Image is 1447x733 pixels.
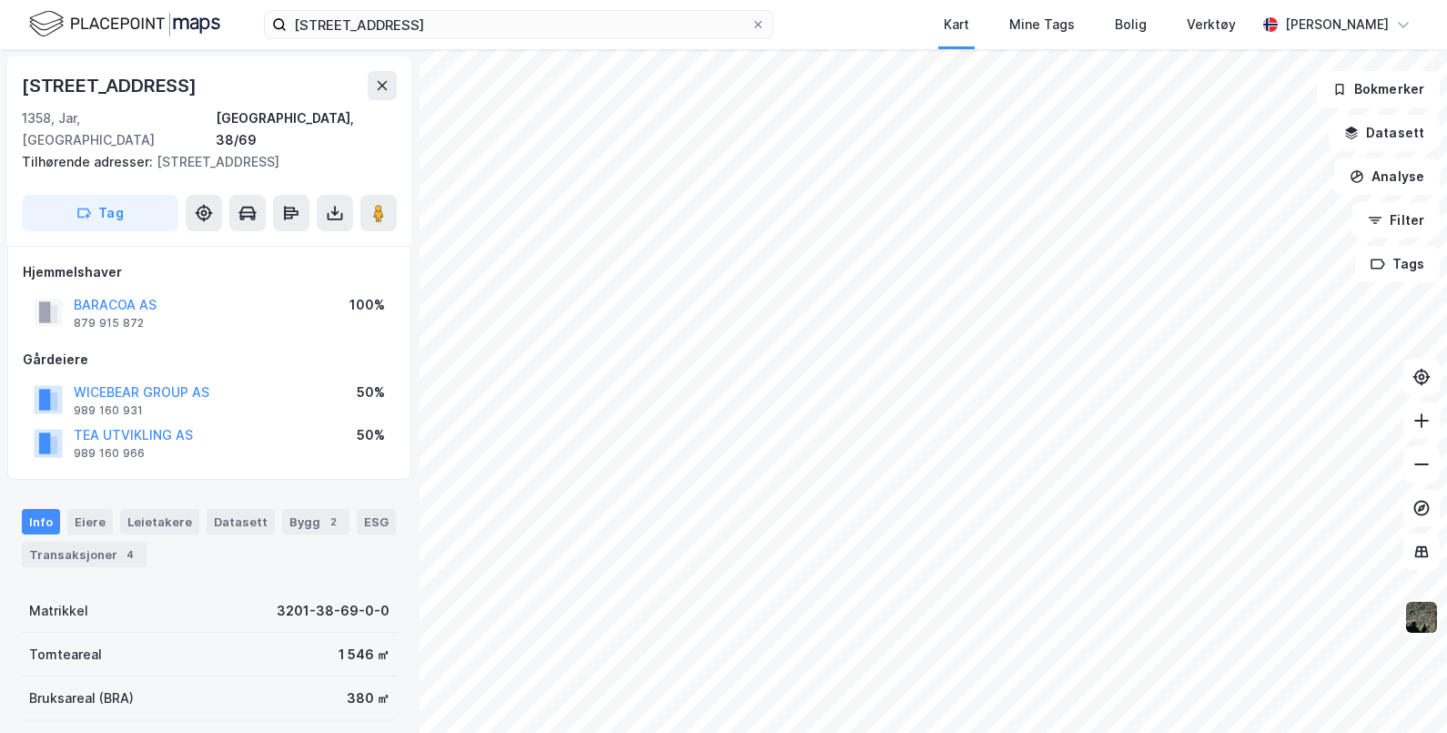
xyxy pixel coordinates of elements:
[357,424,385,446] div: 50%
[22,542,147,567] div: Transaksjoner
[347,687,390,709] div: 380 ㎡
[29,644,102,666] div: Tomteareal
[1356,646,1447,733] iframe: Chat Widget
[74,403,143,418] div: 989 160 931
[1285,14,1389,36] div: [PERSON_NAME]
[207,509,275,534] div: Datasett
[277,600,390,622] div: 3201-38-69-0-0
[29,600,88,622] div: Matrikkel
[1009,14,1075,36] div: Mine Tags
[357,382,385,403] div: 50%
[1404,600,1439,635] img: 9k=
[1187,14,1236,36] div: Verktøy
[216,107,397,151] div: [GEOGRAPHIC_DATA], 38/69
[67,509,113,534] div: Eiere
[29,8,220,40] img: logo.f888ab2527a4732fd821a326f86c7f29.svg
[357,509,396,534] div: ESG
[121,545,139,564] div: 4
[349,294,385,316] div: 100%
[74,316,144,331] div: 879 915 872
[287,11,751,38] input: Søk på adresse, matrikkel, gårdeiere, leietakere eller personer
[22,151,382,173] div: [STREET_ADDRESS]
[22,195,178,231] button: Tag
[120,509,199,534] div: Leietakere
[944,14,969,36] div: Kart
[324,513,342,531] div: 2
[1352,202,1440,239] button: Filter
[23,261,396,283] div: Hjemmelshaver
[22,71,200,100] div: [STREET_ADDRESS]
[1334,158,1440,195] button: Analyse
[23,349,396,371] div: Gårdeiere
[1329,115,1440,151] button: Datasett
[1317,71,1440,107] button: Bokmerker
[1115,14,1147,36] div: Bolig
[74,446,145,461] div: 989 160 966
[22,154,157,169] span: Tilhørende adresser:
[22,509,60,534] div: Info
[339,644,390,666] div: 1 546 ㎡
[282,509,349,534] div: Bygg
[1355,246,1440,282] button: Tags
[29,687,134,709] div: Bruksareal (BRA)
[22,107,216,151] div: 1358, Jar, [GEOGRAPHIC_DATA]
